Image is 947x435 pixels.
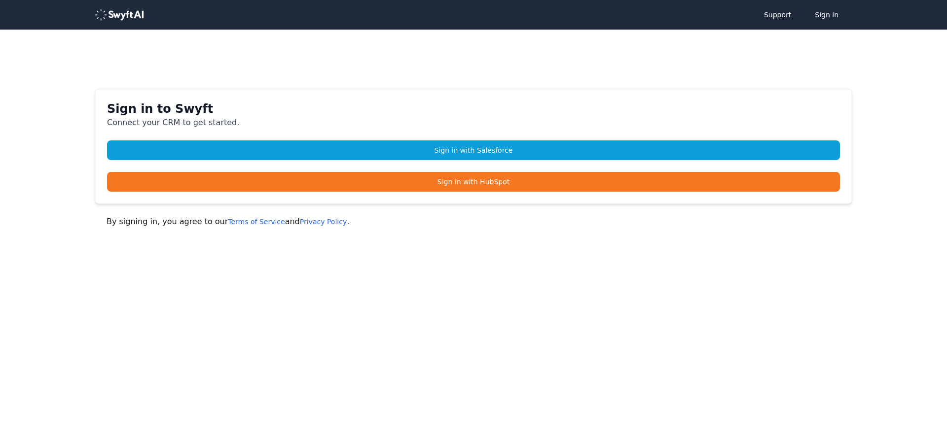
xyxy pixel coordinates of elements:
[107,172,840,192] a: Sign in with HubSpot
[107,101,840,117] h1: Sign in to Swyft
[754,5,801,25] a: Support
[107,216,840,228] p: By signing in, you agree to our and .
[107,140,840,160] a: Sign in with Salesforce
[228,218,285,226] a: Terms of Service
[95,9,144,21] img: logo-488353a97b7647c9773e25e94dd66c4536ad24f66c59206894594c5eb3334934.png
[107,117,840,129] p: Connect your CRM to get started.
[300,218,347,226] a: Privacy Policy
[805,5,848,25] button: Sign in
